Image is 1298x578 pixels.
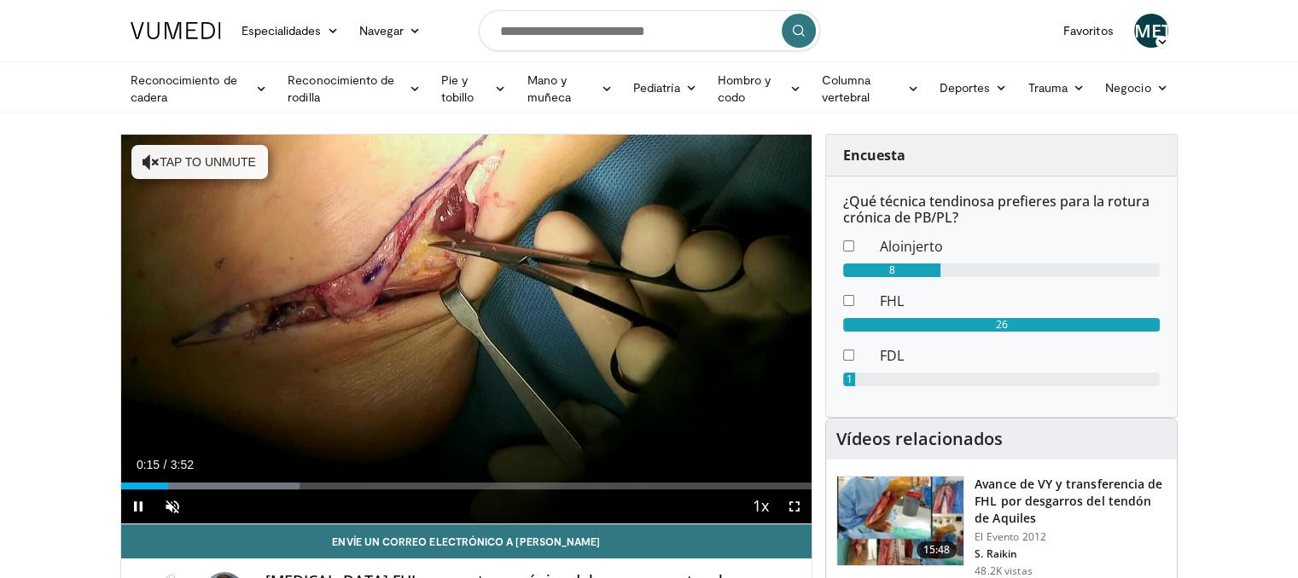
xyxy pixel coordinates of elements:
a: Deportes [929,71,1018,105]
font: Trauma [1027,80,1067,95]
a: Negocio [1095,71,1179,105]
img: Logotipo de VuMedi [131,22,221,39]
a: Especialidades [231,14,349,48]
a: Envíe un correo electrónico a [PERSON_NAME] [121,524,812,558]
font: METRO [1134,18,1198,43]
a: Reconocimiento de cadera [120,72,278,106]
span: 0:15 [137,458,160,471]
a: Reconocimiento de rodilla [277,72,431,106]
font: 15:48 [923,542,951,557]
span: 3:52 [171,458,194,471]
font: 1 [847,372,853,386]
a: Mano y muñeca [516,72,622,106]
font: Aloinjerto [880,237,943,256]
video-js: Video Player [121,135,812,524]
a: METRO [1134,14,1168,48]
font: Avance de VY y transferencia de FHL por desgarros del tendón de Aquiles [975,476,1162,526]
font: 8 [889,263,895,277]
font: Columna vertebral [821,72,870,104]
a: Navegar [349,14,432,48]
a: Favoritos [1053,14,1124,48]
font: Encuesta [843,146,905,165]
button: Unmute [155,489,189,523]
font: Hombro y codo [718,72,771,104]
font: Pediatría [633,80,680,95]
button: Tap to unmute [131,145,268,179]
a: Pie y tobillo [431,72,517,106]
font: FDL [880,346,904,365]
a: Columna vertebral [811,72,928,106]
a: Pediatría [623,71,707,105]
div: Progress Bar [121,483,812,489]
a: Trauma [1017,71,1095,105]
font: S. Raikin [975,546,1017,561]
font: Reconocimiento de cadera [131,72,237,104]
font: ¿Qué técnica tendinosa prefieres para la rotura crónica de PB/PL? [843,192,1150,227]
img: f5016854-7c5d-4d2b-bf8b-0701c028b37d.150x105_q85_crop-smart_upscale.jpg [837,477,963,565]
font: Envíe un correo electrónico a [PERSON_NAME] [332,535,600,547]
button: Pause [121,489,155,523]
font: Navegar [359,23,405,38]
button: Playback Rate [743,489,777,523]
font: Deportes [940,80,991,95]
font: FHL [880,292,904,310]
font: Especialidades [242,23,322,38]
a: Hombro y codo [707,72,812,106]
font: Mano y muñeca [527,72,570,104]
font: Vídeos relacionados [836,427,1003,450]
font: Pie y tobillo [441,72,474,104]
font: Reconocimiento de rodilla [288,72,394,104]
font: El Evento 2012 [975,529,1046,544]
font: Negocio [1105,80,1151,95]
font: Favoritos [1063,23,1114,38]
font: 48.2K vistas [975,564,1032,578]
input: Buscar temas, intervenciones [479,10,820,51]
span: / [164,458,167,471]
a: 15:48 Avance de VY y transferencia de FHL por desgarros del tendón de Aquiles El Evento 2012 S. R... [836,476,1167,578]
font: 26 [996,317,1008,332]
button: Fullscreen [777,489,812,523]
